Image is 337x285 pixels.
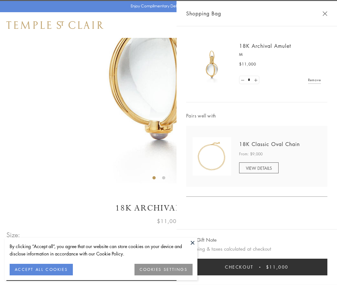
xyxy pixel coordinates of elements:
[157,217,180,225] span: $11,000
[6,229,21,240] span: Size:
[239,76,246,84] a: Set quantity to 0
[131,3,203,9] p: Enjoy Complimentary Delivery & Returns
[225,263,254,271] span: Checkout
[323,11,327,16] button: Close Shopping Bag
[239,42,291,49] a: 18K Archival Amulet
[6,21,103,29] img: Temple St. Clair
[246,165,272,171] span: VIEW DETAILS
[6,203,331,214] h1: 18K Archival Amulet
[10,264,73,275] button: ACCEPT ALL COOKIES
[239,151,263,157] span: From: $9,000
[239,61,256,67] span: $11,000
[134,264,193,275] button: COOKIES SETTINGS
[186,245,327,253] p: Shipping & taxes calculated at checkout
[308,76,321,83] a: Remove
[10,243,193,257] div: By clicking “Accept all”, you agree that our website can store cookies on your device and disclos...
[252,76,259,84] a: Set quantity to 2
[186,259,327,275] button: Checkout $11,000
[186,9,221,18] span: Shopping Bag
[186,236,217,244] button: Add Gift Note
[266,263,289,271] span: $11,000
[239,162,279,173] a: VIEW DETAILS
[239,141,300,148] a: 18K Classic Oval Chain
[239,51,321,58] p: M
[193,45,231,83] img: 18K Archival Amulet
[193,137,231,176] img: N88865-OV18
[186,112,327,119] span: Pairs well with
